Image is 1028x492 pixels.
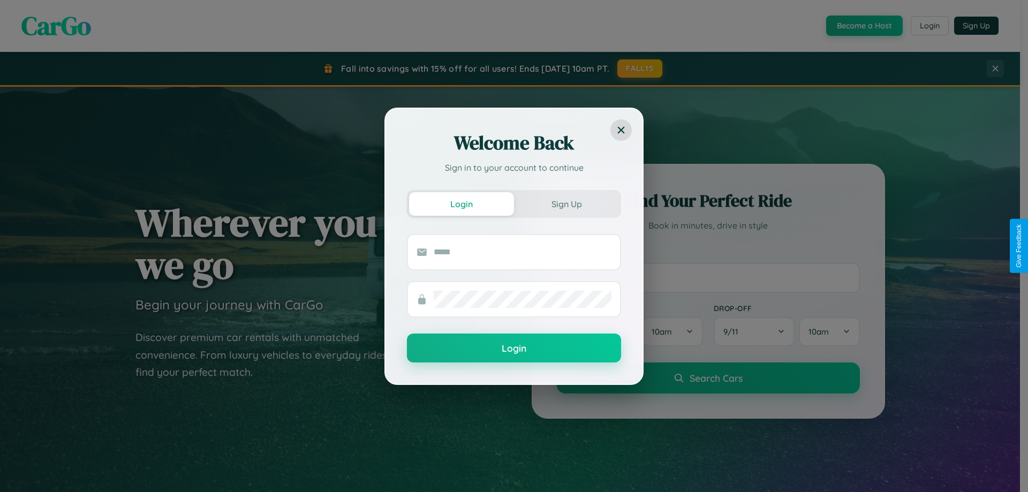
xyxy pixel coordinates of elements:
[409,192,514,216] button: Login
[1015,224,1023,268] div: Give Feedback
[407,334,621,362] button: Login
[407,130,621,156] h2: Welcome Back
[514,192,619,216] button: Sign Up
[407,161,621,174] p: Sign in to your account to continue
